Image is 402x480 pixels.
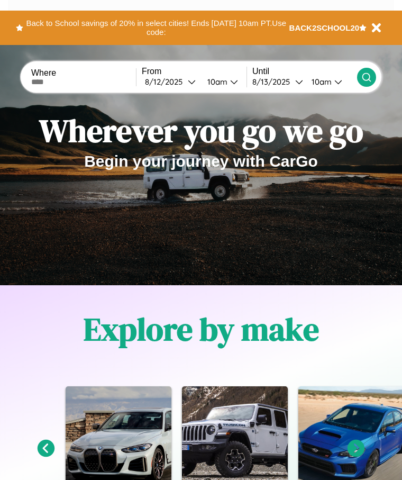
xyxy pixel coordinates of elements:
label: Where [31,68,136,78]
h1: Explore by make [84,307,319,351]
label: From [142,67,246,76]
button: Back to School savings of 20% in select cities! Ends [DATE] 10am PT.Use code: [23,16,289,40]
div: 8 / 13 / 2025 [252,77,295,87]
button: 8/12/2025 [142,76,199,87]
div: 10am [306,77,334,87]
div: 10am [202,77,230,87]
div: 8 / 12 / 2025 [145,77,188,87]
button: 10am [199,76,246,87]
button: 10am [303,76,357,87]
label: Until [252,67,357,76]
b: BACK2SCHOOL20 [289,23,360,32]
